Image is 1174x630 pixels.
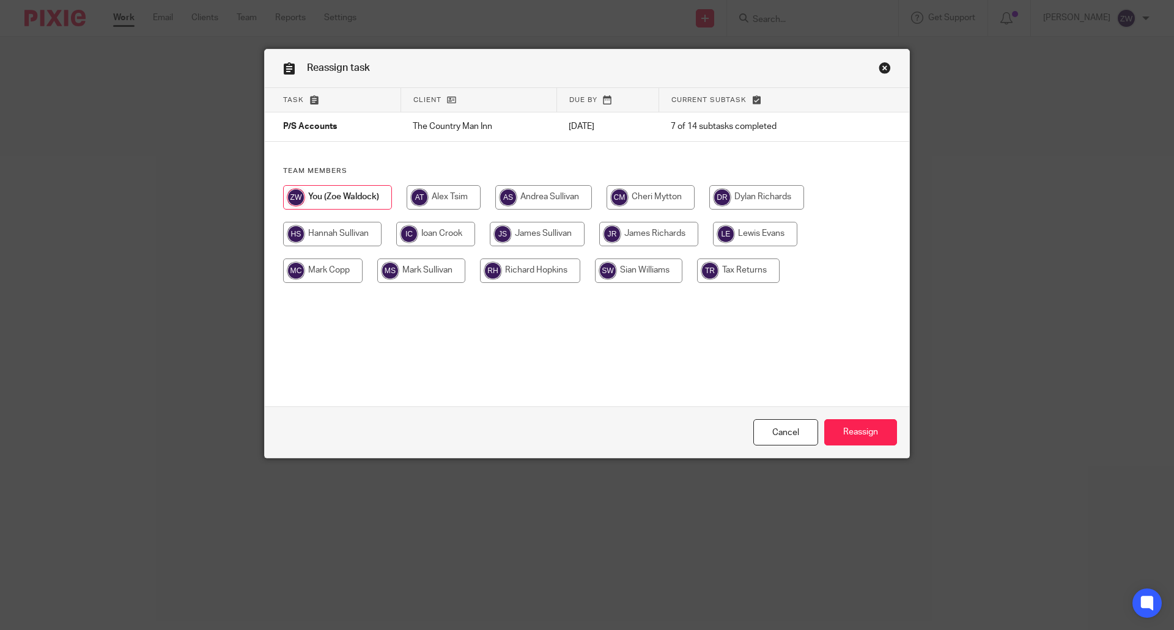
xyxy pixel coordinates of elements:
span: Task [283,97,304,103]
span: Reassign task [307,63,370,73]
p: The Country Man Inn [413,120,544,133]
a: Close this dialog window [879,62,891,78]
a: Close this dialog window [753,419,818,445]
span: Due by [569,97,597,103]
h4: Team members [283,166,891,176]
p: [DATE] [569,120,646,133]
input: Reassign [824,419,897,445]
span: Current subtask [671,97,747,103]
span: P/S Accounts [283,123,337,131]
span: Client [413,97,441,103]
td: 7 of 14 subtasks completed [659,112,854,142]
